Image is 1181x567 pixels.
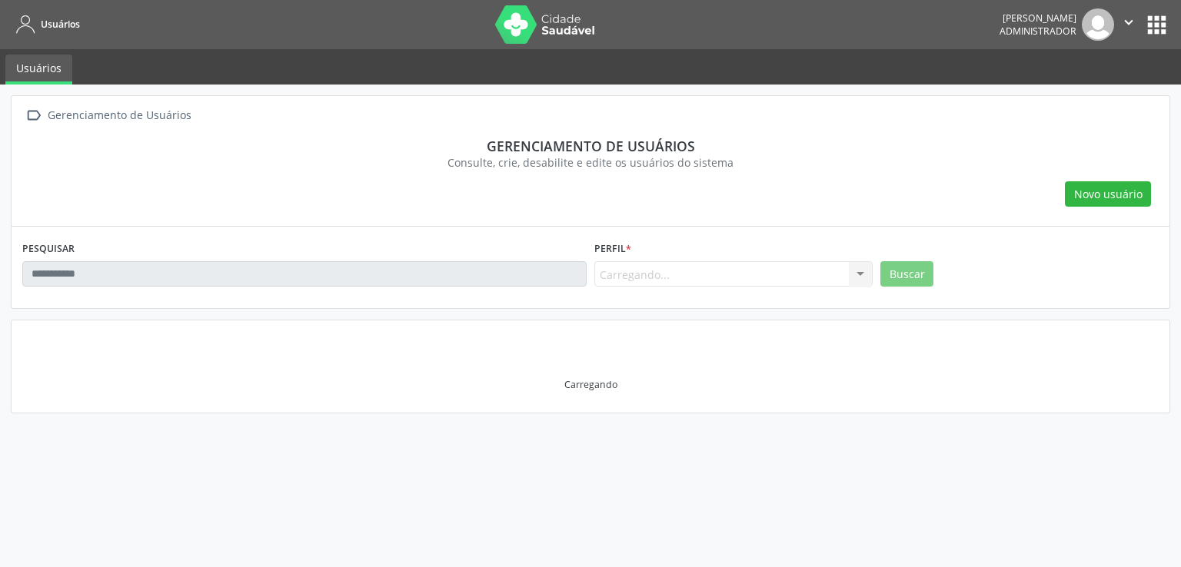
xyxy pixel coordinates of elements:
span: Novo usuário [1074,186,1143,202]
div: Gerenciamento de usuários [33,138,1148,154]
img: img [1082,8,1114,41]
button: Novo usuário [1065,181,1151,207]
button: apps [1143,12,1170,38]
i:  [22,104,45,127]
button: Buscar [880,261,933,287]
a: Usuários [11,12,80,37]
div: Consulte, crie, desabilite e edite os usuários do sistema [33,154,1148,171]
a: Usuários [5,55,72,85]
label: Perfil [594,237,631,261]
a:  Gerenciamento de Usuários [22,104,194,127]
div: [PERSON_NAME] [1000,12,1076,25]
i:  [1120,14,1137,31]
button:  [1114,8,1143,41]
span: Administrador [1000,25,1076,38]
div: Gerenciamento de Usuários [45,104,194,127]
label: PESQUISAR [22,237,75,261]
div: Carregando [564,378,617,391]
span: Usuários [41,18,80,31]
